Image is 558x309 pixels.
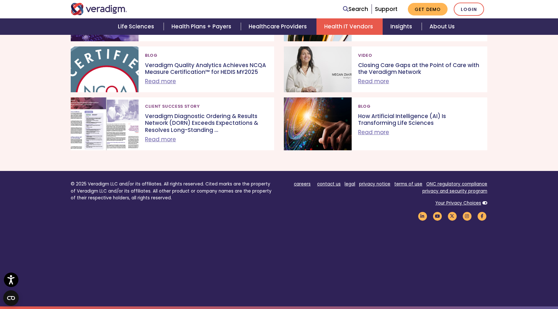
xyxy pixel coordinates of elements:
[383,18,422,35] a: Insights
[71,3,127,15] img: Veradigm logo
[358,113,481,127] p: How Artificial Intelligence (AI) Is Transforming Life Sciences
[358,50,372,61] span: Video
[3,290,19,306] button: Open CMP widget
[358,77,389,85] a: Read more
[394,181,422,187] a: terms of use
[345,181,355,187] a: legal
[110,18,164,35] a: Life Sciences
[343,5,368,14] a: Search
[358,128,389,136] a: Read more
[145,135,176,143] a: Read more
[375,5,398,13] a: Support
[145,62,268,76] p: Veradigm Quality Analytics Achieves NCQA Measure Certification™ for HEDIS MY2025
[145,50,158,61] span: Blog
[434,269,550,301] iframe: Drift Chat Widget
[164,18,241,35] a: Health Plans + Payers
[359,181,390,187] a: privacy notice
[461,213,472,219] a: Veradigm Instagram Link
[358,101,371,112] span: Blog
[71,181,274,202] p: © 2025 Veradigm LLC and/or its affiliates. All rights reserved. Cited marks are the property of V...
[241,18,316,35] a: Healthcare Providers
[417,213,428,219] a: Veradigm LinkedIn Link
[476,213,487,219] a: Veradigm Facebook Link
[358,62,481,76] p: Closing Care Gaps at the Point of Care with the Veradigm Network
[145,101,200,112] span: Client Success Story
[422,18,462,35] a: About Us
[145,113,268,134] p: Veradigm Diagnostic Ordering & Results Network (DORN) Exceeds Expectations & Resolves Long-Standi...
[408,3,448,15] a: Get Demo
[454,3,484,16] a: Login
[422,188,487,194] a: privacy and security program
[317,181,341,187] a: contact us
[426,181,487,187] a: ONC regulatory compliance
[294,181,311,187] a: careers
[316,18,383,35] a: Health IT Vendors
[145,77,176,85] a: Read more
[435,200,481,206] a: Your Privacy Choices
[447,213,458,219] a: Veradigm Twitter Link
[432,213,443,219] a: Veradigm YouTube Link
